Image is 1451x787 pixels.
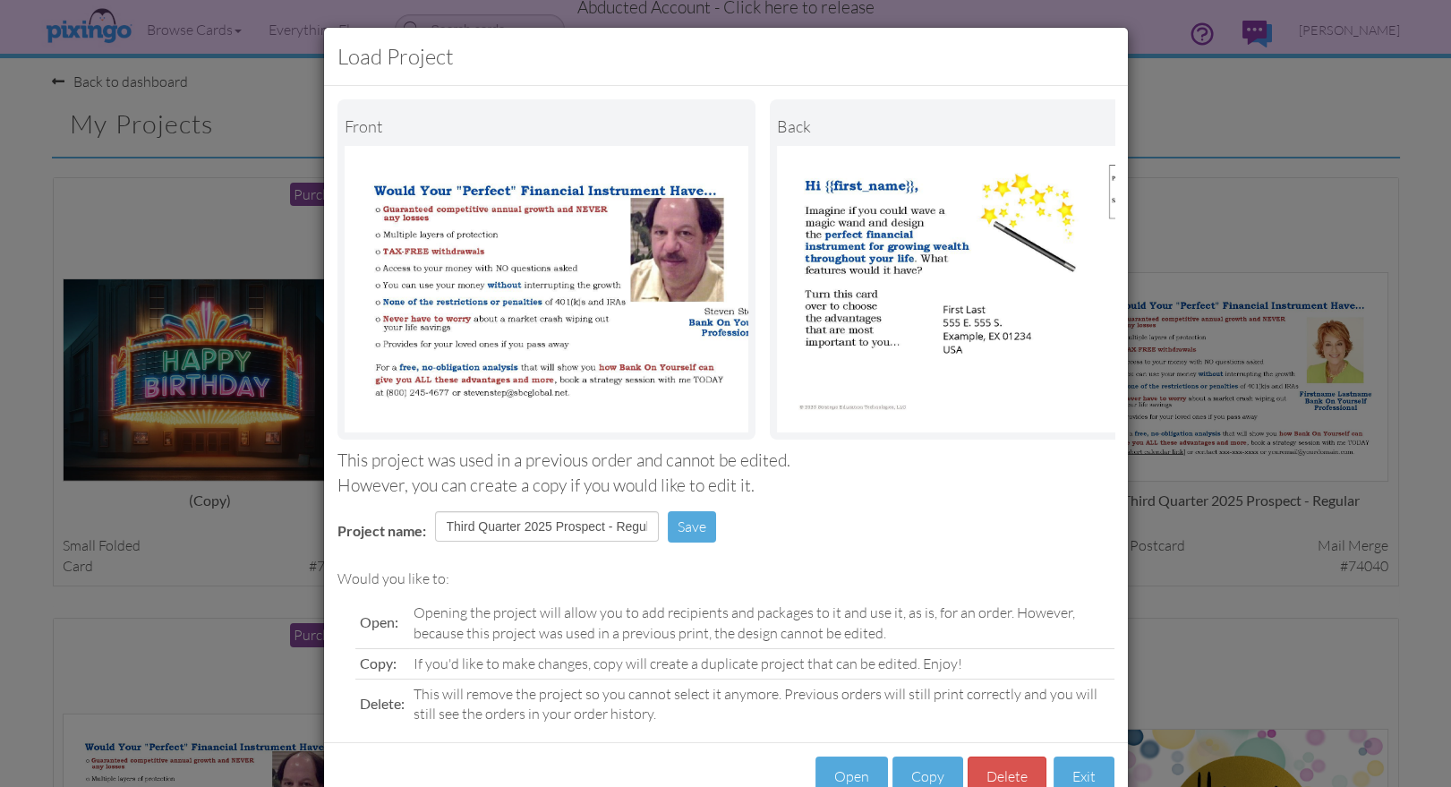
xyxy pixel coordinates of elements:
span: Delete: [360,695,405,712]
div: However, you can create a copy if you would like to edit it. [337,474,1114,498]
img: Landscape Image [345,146,749,432]
h3: Load Project [337,41,1114,72]
button: Save [668,511,716,543]
label: Project name: [337,521,426,542]
input: Enter project name [435,511,659,542]
span: Open: [360,613,398,630]
span: Copy: [360,654,397,672]
div: Would you like to: [337,569,1114,589]
img: Portrait Image [777,146,1182,432]
td: This will remove the project so you cannot select it anymore. Previous orders will still print co... [409,679,1114,729]
iframe: Chat [1450,786,1451,787]
td: If you'd like to make changes, copy will create a duplicate project that can be edited. Enjoy! [409,648,1114,679]
div: This project was used in a previous order and cannot be edited. [337,449,1114,473]
div: Front [345,107,749,146]
div: back [777,107,1182,146]
td: Opening the project will allow you to add recipients and packages to it and use it, as is, for an... [409,598,1114,648]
